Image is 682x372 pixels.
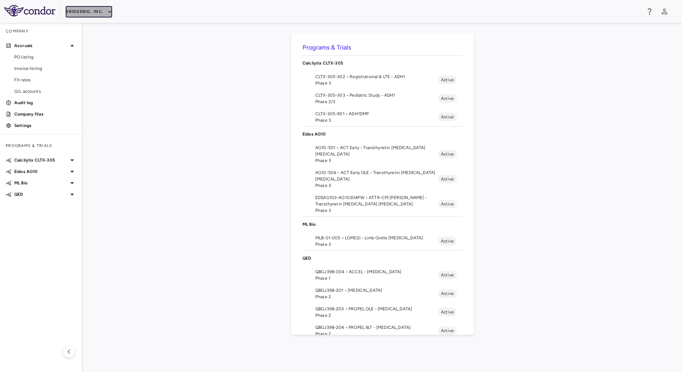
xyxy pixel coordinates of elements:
[315,144,438,157] span: AG10-501 • ACT Early - Transthyretin [MEDICAL_DATA] [MEDICAL_DATA]
[438,272,457,278] span: Active
[315,111,438,117] span: CLTX-305-901 • ADH1DMP
[302,251,462,266] div: QED
[302,266,462,284] li: QBGJ398-004 • ACCEL - [MEDICAL_DATA]Phase 1Active
[302,131,462,137] p: Eidos AG10
[302,255,462,261] p: QED
[315,73,438,80] span: CLTX-305-302 • Registrational & LTE - ADH1
[315,157,438,164] span: Phase 3
[315,312,438,319] span: Phase 2
[14,168,68,175] p: Eidos AG10
[315,117,438,123] span: Phase 3
[438,201,457,207] span: Active
[302,221,462,228] p: ML Bio
[302,217,462,232] div: ML Bio
[438,309,457,315] span: Active
[302,108,462,126] li: CLTX-305-901 • ADH1DMPPhase 3Active
[315,324,438,331] span: QBGJ398-204 • PROPEL I&T - [MEDICAL_DATA]
[302,142,462,167] li: AG10-501 • ACT Early - Transthyretin [MEDICAL_DATA] [MEDICAL_DATA]Phase 3Active
[315,80,438,86] span: Phase 3
[302,284,462,303] li: QBGJ398-201 • [MEDICAL_DATA]Phase 2Active
[14,100,76,106] p: Audit log
[315,169,438,182] span: AG10-504 • ACT Early OLE - Transthyretin [MEDICAL_DATA] [MEDICAL_DATA]
[302,71,462,89] li: CLTX-305-302 • Registrational & LTE - ADH1Phase 3Active
[66,6,112,17] button: BridgeBio, Inc.
[438,290,457,297] span: Active
[302,127,462,142] div: Eidos AG10
[315,287,438,294] span: QBGJ398-201 • [MEDICAL_DATA]
[14,180,68,186] p: ML Bio
[302,303,462,321] li: QBGJ398-203 • PROPEL OLE - [MEDICAL_DATA]Phase 2Active
[438,114,457,120] span: Active
[315,92,438,98] span: CLTX-305-303 • Pediatric Study - ADH1
[315,194,438,207] span: EDSAG103-AG10304PW • ATTR-CM [PERSON_NAME] - Transthyretin [MEDICAL_DATA] [MEDICAL_DATA]
[14,42,68,49] p: Accruals
[438,95,457,102] span: Active
[14,111,76,117] p: Company files
[302,167,462,192] li: AG10-504 • ACT Early OLE - Transthyretin [MEDICAL_DATA] [MEDICAL_DATA]Phase 3Active
[302,192,462,216] li: EDSAG103-AG10304PW • ATTR-CM [PERSON_NAME] - Transthyretin [MEDICAL_DATA] [MEDICAL_DATA]Phase 3Ac...
[302,56,462,71] div: Calcilytix CLTX-305
[14,65,76,72] span: Invoice listing
[438,238,457,244] span: Active
[14,191,68,198] p: QED
[302,232,462,250] li: MLB-01-005 • LGMD2i - Limb Girdle [MEDICAL_DATA]Phase 3Active
[315,269,438,275] span: QBGJ398-004 • ACCEL - [MEDICAL_DATA]
[315,275,438,281] span: Phase 1
[4,5,55,16] img: logo-full-BYUhSk78.svg
[315,331,438,337] span: Phase 2
[438,77,457,83] span: Active
[438,151,457,157] span: Active
[302,321,462,340] li: QBGJ398-204 • PROPEL I&T - [MEDICAL_DATA]Phase 2Active
[302,43,462,52] h6: Programs & Trials
[315,235,438,241] span: MLB-01-005 • LGMD2i - Limb Girdle [MEDICAL_DATA]
[14,77,76,83] span: FX rates
[438,327,457,334] span: Active
[14,88,76,95] span: G/L accounts
[302,60,462,66] p: Calcilytix CLTX-305
[438,176,457,182] span: Active
[315,306,438,312] span: QBGJ398-203 • PROPEL OLE - [MEDICAL_DATA]
[315,241,438,248] span: Phase 3
[14,157,68,163] p: Calcilytix CLTX-305
[302,89,462,108] li: CLTX-305-303 • Pediatric Study - ADH1Phase 2/3Active
[14,122,76,129] p: Settings
[14,54,76,60] span: PO listing
[315,182,438,189] span: Phase 3
[315,207,438,214] span: Phase 3
[315,294,438,300] span: Phase 2
[315,98,438,105] span: Phase 2/3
